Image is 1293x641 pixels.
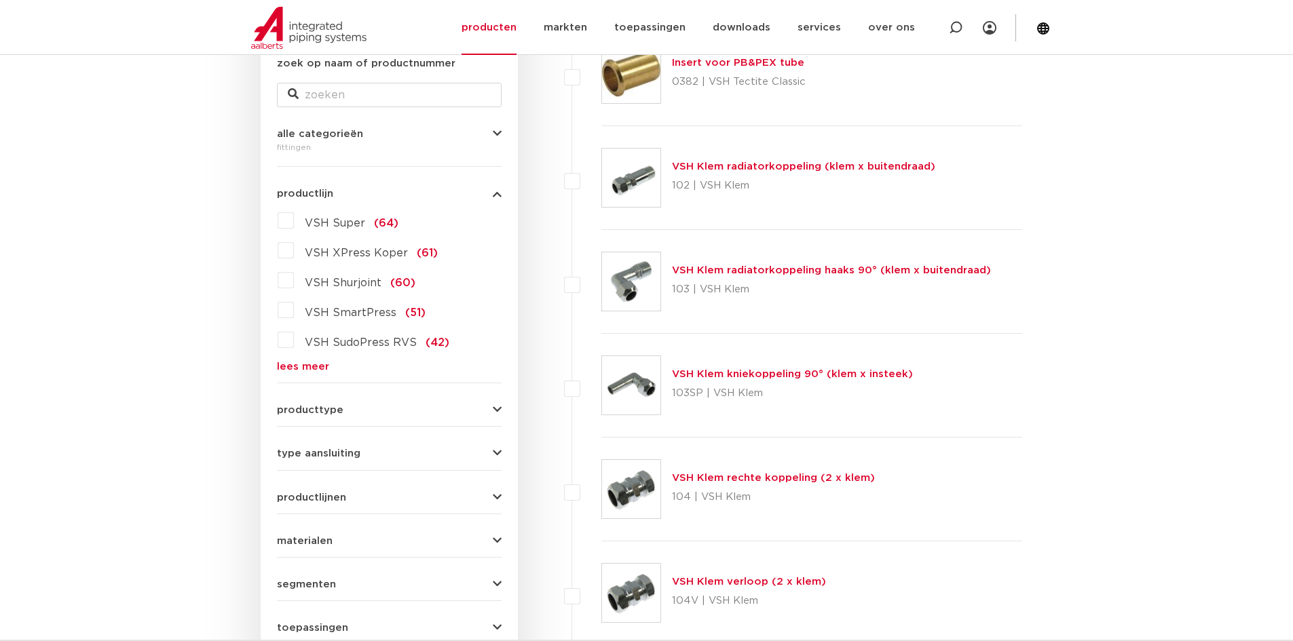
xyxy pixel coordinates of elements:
[277,129,363,139] span: alle categorieën
[277,189,333,199] span: productlijn
[277,623,502,633] button: toepassingen
[672,486,875,508] p: 104 | VSH Klem
[277,405,502,415] button: producttype
[305,248,408,258] span: VSH XPress Koper
[277,579,336,589] span: segmenten
[602,252,660,311] img: Thumbnail for VSH Klem radiatorkoppeling haaks 90° (klem x buitendraad)
[277,448,502,459] button: type aansluiting
[672,383,913,404] p: 103SP | VSH Klem
[426,337,449,348] span: (42)
[277,83,502,107] input: zoeken
[672,577,826,587] a: VSH Klem verloop (2 x klem)
[672,590,826,612] p: 104V | VSH Klem
[305,218,365,229] span: VSH Super
[277,129,502,139] button: alle categorieën
[672,369,913,379] a: VSH Klem kniekoppeling 90° (klem x insteek)
[277,492,502,503] button: productlijnen
[277,139,502,155] div: fittingen
[672,58,804,68] a: Insert voor PB&PEX tube
[277,405,343,415] span: producttype
[277,536,333,546] span: materialen
[672,265,991,275] a: VSH Klem radiatorkoppeling haaks 90° (klem x buitendraad)
[374,218,398,229] span: (64)
[277,579,502,589] button: segmenten
[277,56,455,72] label: zoek op naam of productnummer
[277,492,346,503] span: productlijnen
[602,460,660,518] img: Thumbnail for VSH Klem rechte koppeling (2 x klem)
[672,473,875,483] a: VSH Klem rechte koppeling (2 x klem)
[305,337,417,348] span: VSH SudoPress RVS
[305,277,381,288] span: VSH Shurjoint
[277,536,502,546] button: materialen
[602,564,660,622] img: Thumbnail for VSH Klem verloop (2 x klem)
[405,307,426,318] span: (51)
[277,623,348,633] span: toepassingen
[672,279,991,300] p: 103 | VSH Klem
[417,248,438,258] span: (61)
[602,45,660,103] img: Thumbnail for Insert voor PB&PEX tube
[390,277,415,288] span: (60)
[672,175,935,197] p: 102 | VSH Klem
[277,362,502,372] a: lees meer
[305,307,396,318] span: VSH SmartPress
[602,149,660,207] img: Thumbnail for VSH Klem radiatorkoppeling (klem x buitendraad)
[672,71,806,93] p: 0382 | VSH Tectite Classic
[277,189,502,199] button: productlijn
[672,161,935,172] a: VSH Klem radiatorkoppeling (klem x buitendraad)
[277,448,360,459] span: type aansluiting
[602,356,660,414] img: Thumbnail for VSH Klem kniekoppeling 90° (klem x insteek)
